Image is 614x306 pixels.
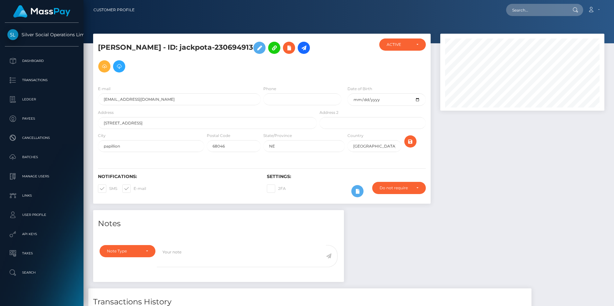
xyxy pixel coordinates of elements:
[7,95,76,104] p: Ledger
[7,229,76,239] p: API Keys
[380,185,411,191] div: Do not require
[207,133,230,139] label: Postal Code
[5,168,79,184] a: Manage Users
[7,133,76,143] p: Cancellations
[5,207,79,223] a: User Profile
[263,86,276,92] label: Phone
[379,38,426,51] button: ACTIVE
[5,111,79,127] a: Payees
[93,3,135,17] a: Customer Profile
[5,245,79,261] a: Taxes
[98,38,313,76] h5: [PERSON_NAME] - ID: jackpota-230694913
[506,4,566,16] input: Search...
[98,110,114,115] label: Address
[347,133,364,139] label: Country
[7,114,76,123] p: Payees
[13,5,70,18] img: MassPay Logo
[387,42,411,47] div: ACTIVE
[5,72,79,88] a: Transactions
[298,42,310,54] a: Initiate Payout
[263,133,292,139] label: State/Province
[347,86,372,92] label: Date of Birth
[107,249,141,254] div: Note Type
[5,149,79,165] a: Batches
[267,174,426,179] h6: Settings:
[7,56,76,66] p: Dashboard
[5,53,79,69] a: Dashboard
[7,191,76,200] p: Links
[320,110,338,115] label: Address 2
[5,226,79,242] a: API Keys
[5,265,79,281] a: Search
[7,75,76,85] p: Transactions
[98,184,117,193] label: SMS
[100,245,155,257] button: Note Type
[5,91,79,107] a: Ledger
[7,152,76,162] p: Batches
[7,268,76,277] p: Search
[7,249,76,258] p: Taxes
[98,218,339,229] h4: Notes
[267,184,286,193] label: 2FA
[7,210,76,220] p: User Profile
[98,174,257,179] h6: Notifications:
[5,32,79,38] span: Silver Social Operations Limited
[372,182,426,194] button: Do not require
[7,29,18,40] img: Silver Social Operations Limited
[7,172,76,181] p: Manage Users
[5,188,79,204] a: Links
[122,184,146,193] label: E-mail
[98,133,106,139] label: City
[98,86,110,92] label: E-mail
[5,130,79,146] a: Cancellations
